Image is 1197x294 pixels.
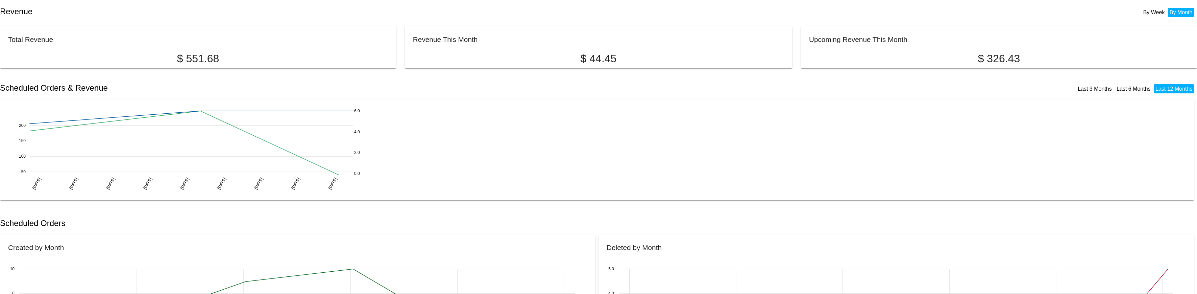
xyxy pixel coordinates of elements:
[19,154,26,159] text: 100
[253,177,264,190] text: [DATE]
[8,52,388,65] p: $ 551.68
[413,52,784,65] p: $ 44.45
[608,267,614,271] text: 5.0
[809,36,907,43] h2: Upcoming Revenue This Month
[216,177,227,190] text: [DATE]
[327,177,338,190] text: [DATE]
[354,150,360,155] text: 2.0
[354,171,360,176] text: 0.0
[105,177,116,190] text: [DATE]
[413,36,478,43] h2: Revenue This Month
[8,244,64,251] h2: Created by Month
[809,52,1189,65] p: $ 326.43
[19,138,26,143] text: 150
[607,244,662,251] h2: Deleted by Month
[19,123,26,128] text: 200
[1117,86,1151,92] a: Last 6 Months
[142,177,153,190] text: [DATE]
[354,108,360,113] text: 6.0
[1078,86,1112,92] a: Last 3 Months
[1168,8,1194,17] li: By Month
[290,177,301,190] text: [DATE]
[68,177,79,190] text: [DATE]
[354,129,360,134] text: 4.0
[31,177,42,190] text: [DATE]
[10,267,15,271] text: 10
[1142,8,1167,17] li: By Week
[1155,86,1192,92] a: Last 12 Months
[179,177,190,190] text: [DATE]
[8,36,53,43] h2: Total Revenue
[21,169,26,174] text: 50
